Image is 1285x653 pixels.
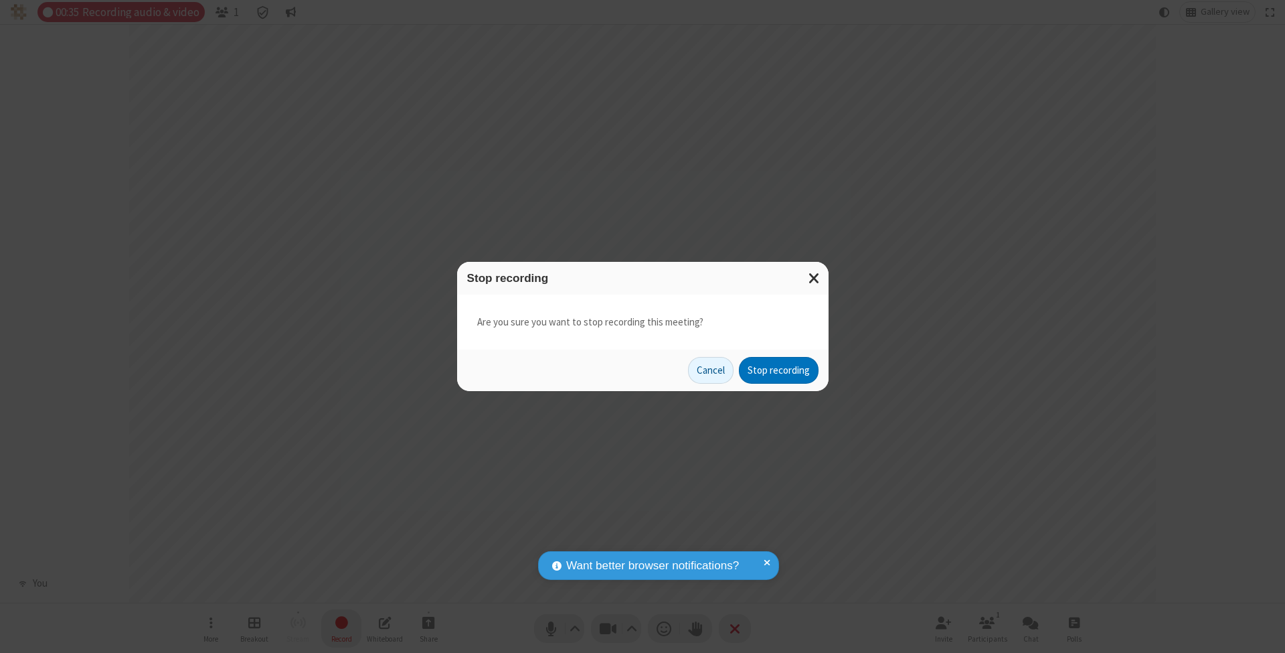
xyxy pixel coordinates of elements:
span: Want better browser notifications? [566,557,739,575]
button: Cancel [688,357,734,384]
div: Are you sure you want to stop recording this meeting? [457,295,829,350]
button: Stop recording [739,357,819,384]
button: Close modal [800,262,829,295]
h3: Stop recording [467,272,819,285]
